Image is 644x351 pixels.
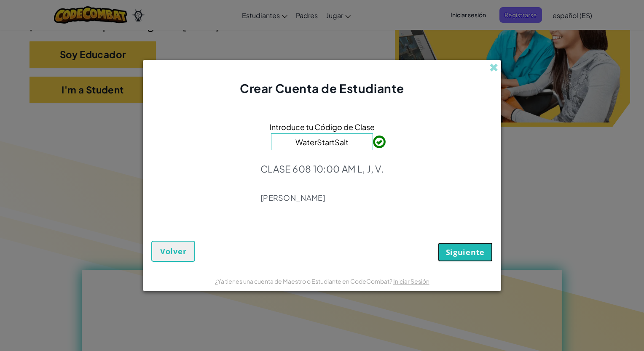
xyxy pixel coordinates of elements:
[215,277,393,285] span: ¿Ya tienes una cuenta de Maestro o Estudiante en CodeCombat?
[446,247,485,257] span: Siguiente
[151,241,195,262] button: Volver
[393,277,429,285] a: Iniciar Sesión
[260,163,384,175] p: CLASE 608 10:00 AM L, J, V.
[160,246,186,256] span: Volver
[260,193,384,203] p: [PERSON_NAME]
[240,81,404,96] span: Crear Cuenta de Estudiante
[269,121,375,133] span: Introduce tu Código de Clase
[438,242,493,262] button: Siguiente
